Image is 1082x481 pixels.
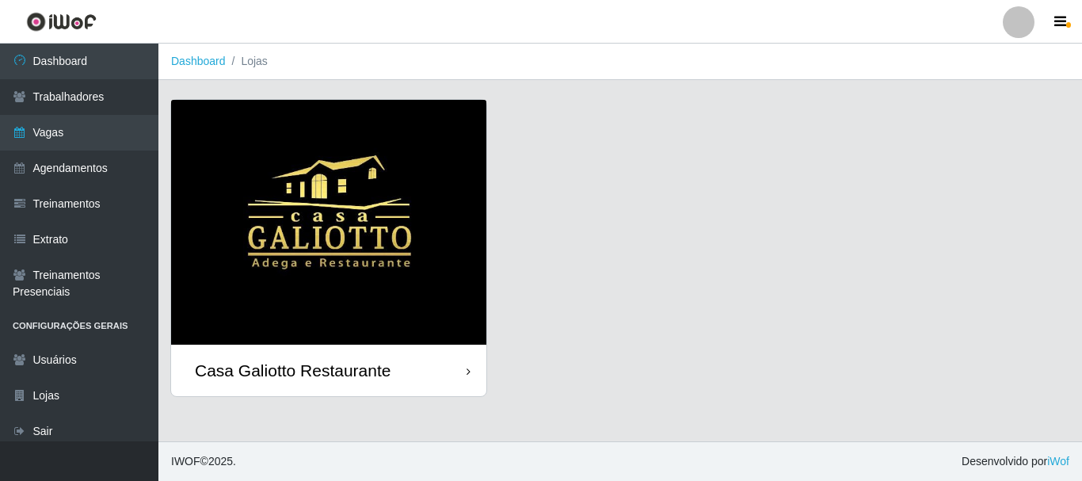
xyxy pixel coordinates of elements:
img: CoreUI Logo [26,12,97,32]
a: iWof [1047,455,1069,468]
nav: breadcrumb [158,44,1082,80]
span: Desenvolvido por [962,453,1069,470]
span: © 2025 . [171,453,236,470]
span: IWOF [171,455,200,468]
a: Casa Galiotto Restaurante [171,100,486,396]
div: Casa Galiotto Restaurante [195,361,391,380]
img: cardImg [171,100,486,345]
a: Dashboard [171,55,226,67]
li: Lojas [226,53,268,70]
